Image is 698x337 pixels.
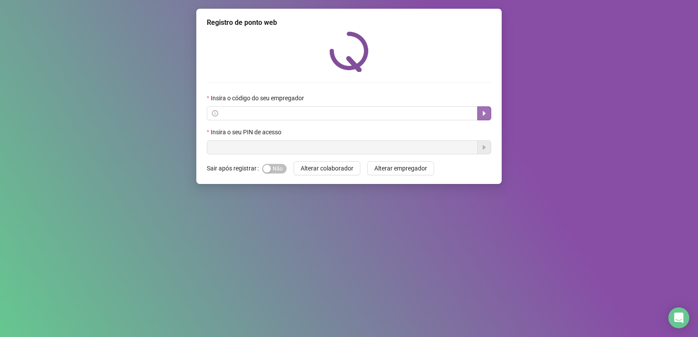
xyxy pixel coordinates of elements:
button: Alterar colaborador [294,161,360,175]
span: caret-right [481,110,488,117]
div: Registro de ponto web [207,17,491,28]
span: Alterar colaborador [301,163,353,173]
label: Sair após registrar [207,161,262,175]
label: Insira o código do seu empregador [207,93,310,103]
div: Open Intercom Messenger [668,307,689,328]
span: info-circle [212,110,218,116]
button: Alterar empregador [367,161,434,175]
img: QRPoint [329,31,369,72]
label: Insira o seu PIN de acesso [207,127,287,137]
span: Alterar empregador [374,163,427,173]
